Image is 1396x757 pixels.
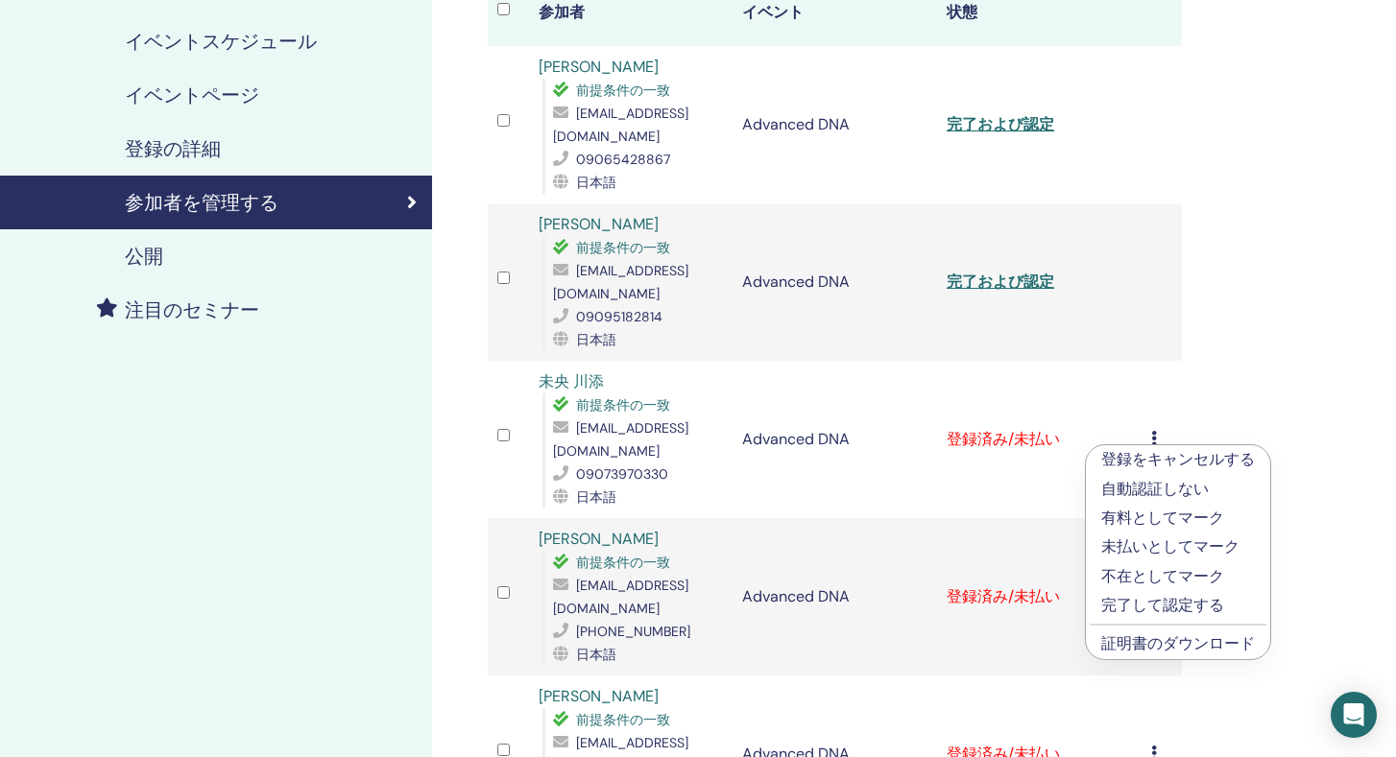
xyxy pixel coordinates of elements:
[1101,565,1255,588] p: 不在としてマーク
[125,30,317,53] h4: イベントスケジュール
[733,361,937,518] td: Advanced DNA
[576,308,662,325] span: 09095182814
[576,465,668,483] span: 09073970330
[576,331,616,348] span: 日本語
[553,105,688,145] span: [EMAIL_ADDRESS][DOMAIN_NAME]
[576,239,670,256] span: 前提条件の一致
[539,214,659,234] a: [PERSON_NAME]
[576,554,670,571] span: 前提条件の一致
[125,191,278,214] h4: 参加者を管理する
[539,371,604,391] a: 未央 川添
[1101,535,1255,558] p: 未払いとしてマーク
[1101,507,1255,530] p: 有料としてマーク
[553,262,688,302] span: [EMAIL_ADDRESS][DOMAIN_NAME]
[947,272,1054,292] a: 完了および認定
[576,646,616,663] span: 日本語
[576,151,670,168] span: 09065428867
[1101,633,1255,653] a: 証明書のダウンロード
[576,396,670,414] span: 前提条件の一致
[576,82,670,99] span: 前提条件の一致
[733,518,937,675] td: Advanced DNA
[576,174,616,191] span: 日本語
[1331,692,1377,738] div: Open Intercom Messenger
[733,203,937,361] td: Advanced DNA
[576,711,670,728] span: 前提条件の一致
[125,83,259,106] h4: イベントページ
[576,623,690,640] span: [PHONE_NUMBER]
[539,529,659,549] a: [PERSON_NAME]
[1101,478,1255,501] p: 自動認証しない
[733,46,937,203] td: Advanced DNA
[125,298,259,321] h4: 注目のセミナー
[576,488,616,506] span: 日本語
[553,577,688,617] span: [EMAIL_ADDRESS][DOMAIN_NAME]
[947,114,1054,134] a: 完了および認定
[1101,448,1255,471] p: 登録をキャンセルする
[539,686,659,706] a: [PERSON_NAME]
[539,57,659,77] a: [PERSON_NAME]
[553,419,688,460] span: [EMAIL_ADDRESS][DOMAIN_NAME]
[1101,594,1255,617] p: 完了して認定する
[125,245,163,268] h4: 公開
[125,137,221,160] h4: 登録の詳細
